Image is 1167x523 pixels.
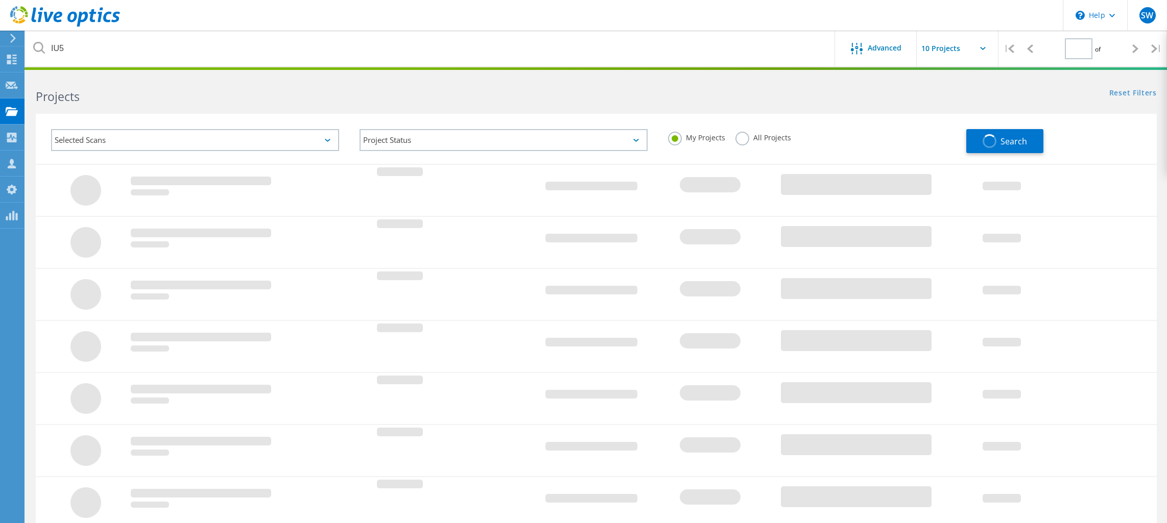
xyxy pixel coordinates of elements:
[360,129,648,151] div: Project Status
[10,21,120,29] a: Live Optics Dashboard
[998,31,1019,67] div: |
[51,129,339,151] div: Selected Scans
[1095,45,1101,54] span: of
[26,31,836,66] input: Search projects by name, owner, ID, company, etc
[735,132,791,141] label: All Projects
[966,129,1043,153] button: Search
[36,88,80,105] b: Projects
[868,44,901,52] span: Advanced
[1001,136,1027,147] span: Search
[1146,31,1167,67] div: |
[668,132,725,141] label: My Projects
[1109,89,1157,98] a: Reset Filters
[1141,11,1153,19] span: SW
[1076,11,1085,20] svg: \n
